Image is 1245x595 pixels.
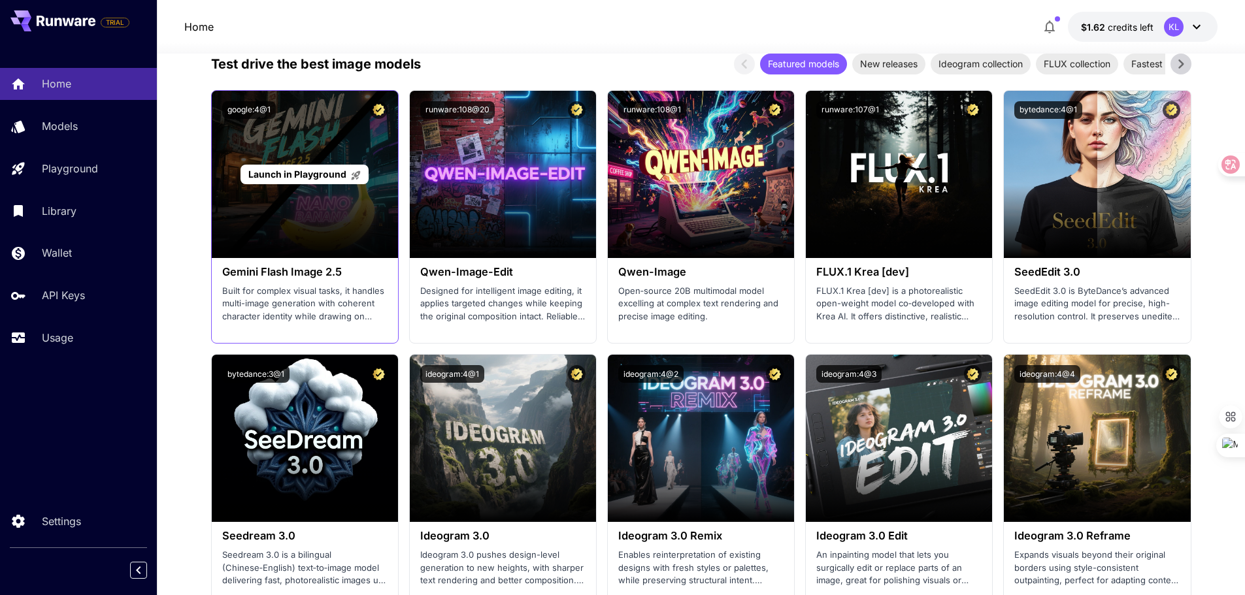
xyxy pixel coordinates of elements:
[1123,57,1204,71] span: Fastest models
[1014,101,1082,119] button: bytedance:4@1
[42,76,71,91] p: Home
[42,118,78,134] p: Models
[42,161,98,176] p: Playground
[608,91,794,258] img: alt
[1036,57,1118,71] span: FLUX collection
[618,549,784,587] p: Enables reinterpretation of existing designs with fresh styles or palettes, while preserving stru...
[816,285,982,323] p: FLUX.1 Krea [dev] is a photorealistic open-weight model co‑developed with Krea AI. It offers dist...
[184,19,214,35] nav: breadcrumb
[806,355,992,522] img: alt
[222,530,388,542] h3: Seedream 3.0
[608,355,794,522] img: alt
[618,101,686,119] button: runware:108@1
[766,101,784,119] button: Certified Model – Vetted for best performance and includes a commercial license.
[931,54,1031,74] div: Ideogram collection
[1014,285,1180,323] p: SeedEdit 3.0 is ByteDance’s advanced image editing model for precise, high-resolution control. It...
[42,513,81,529] p: Settings
[222,266,388,278] h3: Gemini Flash Image 2.5
[42,287,85,303] p: API Keys
[184,19,214,35] a: Home
[852,57,925,71] span: New releases
[618,285,784,323] p: Open‑source 20B multimodal model excelling at complex text rendering and precise image editing.
[222,365,290,383] button: bytedance:3@1
[618,530,784,542] h3: Ideogram 3.0 Remix
[222,549,388,587] p: Seedream 3.0 is a bilingual (Chinese‑English) text‑to‑image model delivering fast, photorealistic...
[222,101,276,119] button: google:4@1
[618,365,684,383] button: ideogram:4@2
[420,266,586,278] h3: Qwen-Image-Edit
[1164,17,1184,37] div: KL
[816,101,884,119] button: runware:107@1
[42,330,73,346] p: Usage
[1068,12,1218,42] button: $1.617KL
[1163,101,1180,119] button: Certified Model – Vetted for best performance and includes a commercial license.
[806,91,992,258] img: alt
[420,285,586,323] p: Designed for intelligent image editing, it applies targeted changes while keeping the original co...
[816,266,982,278] h3: FLUX.1 Krea [dev]
[420,365,484,383] button: ideogram:4@1
[140,558,157,582] div: Collapse sidebar
[964,101,982,119] button: Certified Model – Vetted for best performance and includes a commercial license.
[241,165,368,185] a: Launch in Playground
[211,54,421,74] p: Test drive the best image models
[420,101,495,119] button: runware:108@20
[101,18,129,27] span: TRIAL
[1004,355,1190,522] img: alt
[1081,20,1154,34] div: $1.617
[1014,530,1180,542] h3: Ideogram 3.0 Reframe
[816,549,982,587] p: An inpainting model that lets you surgically edit or replace parts of an image, great for polishi...
[766,365,784,383] button: Certified Model – Vetted for best performance and includes a commercial license.
[568,365,586,383] button: Certified Model – Vetted for best performance and includes a commercial license.
[370,365,388,383] button: Certified Model – Vetted for best performance and includes a commercial license.
[1014,549,1180,587] p: Expands visuals beyond their original borders using style-consistent outpainting, perfect for ada...
[370,101,388,119] button: Certified Model – Vetted for best performance and includes a commercial license.
[760,57,847,71] span: Featured models
[212,355,398,522] img: alt
[1108,22,1154,33] span: credits left
[410,355,596,522] img: alt
[410,91,596,258] img: alt
[101,14,129,30] span: Add your payment card to enable full platform functionality.
[420,549,586,587] p: Ideogram 3.0 pushes design-level generation to new heights, with sharper text rendering and bette...
[1081,22,1108,33] span: $1.62
[1163,365,1180,383] button: Certified Model – Vetted for best performance and includes a commercial license.
[816,530,982,542] h3: Ideogram 3.0 Edit
[222,285,388,323] p: Built for complex visual tasks, it handles multi-image generation with coherent character identit...
[760,54,847,74] div: Featured models
[964,365,982,383] button: Certified Model – Vetted for best performance and includes a commercial license.
[420,530,586,542] h3: Ideogram 3.0
[42,245,72,261] p: Wallet
[1014,365,1080,383] button: ideogram:4@4
[568,101,586,119] button: Certified Model – Vetted for best performance and includes a commercial license.
[618,266,784,278] h3: Qwen-Image
[248,169,346,180] span: Launch in Playground
[130,562,147,579] button: Collapse sidebar
[816,365,882,383] button: ideogram:4@3
[1036,54,1118,74] div: FLUX collection
[1123,54,1204,74] div: Fastest models
[42,203,76,219] p: Library
[1004,91,1190,258] img: alt
[931,57,1031,71] span: Ideogram collection
[1014,266,1180,278] h3: SeedEdit 3.0
[852,54,925,74] div: New releases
